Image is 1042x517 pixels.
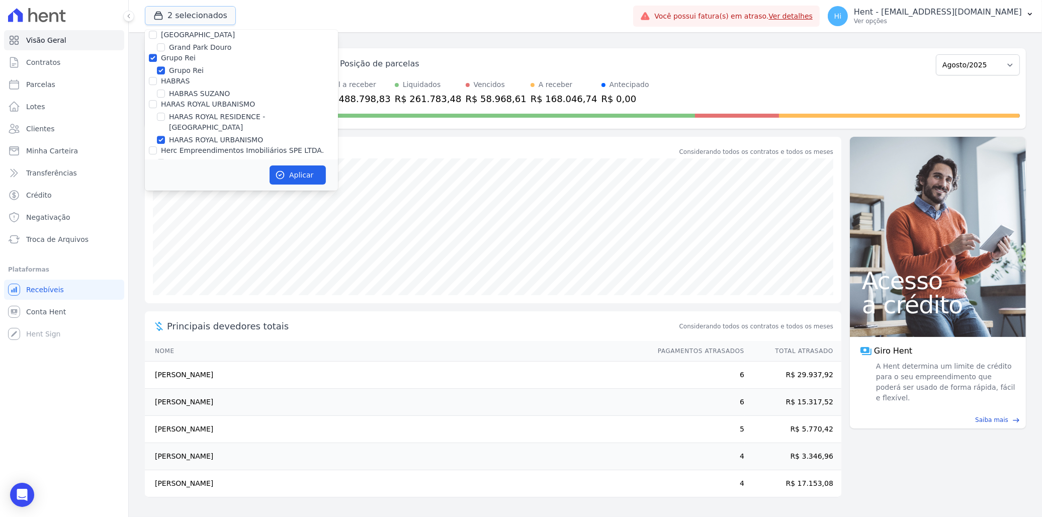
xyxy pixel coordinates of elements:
[856,415,1020,424] a: Saiba mais east
[4,97,124,117] a: Lotes
[4,280,124,300] a: Recebíveis
[145,341,648,362] th: Nome
[4,74,124,95] a: Parcelas
[539,79,573,90] div: A receber
[169,89,230,99] label: HABRAS SUZANO
[4,185,124,205] a: Crédito
[1012,416,1020,424] span: east
[679,147,833,156] div: Considerando todos os contratos e todos os meses
[4,302,124,322] a: Conta Hent
[4,163,124,183] a: Transferências
[745,470,841,497] td: R$ 17.153,08
[601,92,649,106] div: R$ 0,00
[161,31,235,39] label: [GEOGRAPHIC_DATA]
[648,470,745,497] td: 4
[648,389,745,416] td: 6
[395,92,462,106] div: R$ 261.783,48
[768,12,813,20] a: Ver detalhes
[862,269,1014,293] span: Acesso
[26,234,89,244] span: Troca de Arquivos
[4,30,124,50] a: Visão Geral
[169,42,231,53] label: Grand Park Douro
[145,389,648,416] td: [PERSON_NAME]
[654,11,813,22] span: Você possui fatura(s) em atraso.
[324,92,391,106] div: R$ 488.798,83
[167,319,677,333] span: Principais devedores totais
[648,416,745,443] td: 5
[874,345,912,357] span: Giro Hent
[403,79,441,90] div: Liquidados
[169,112,338,133] label: HARAS ROYAL RESIDENCE - [GEOGRAPHIC_DATA]
[745,362,841,389] td: R$ 29.937,92
[26,285,64,295] span: Recebíveis
[745,389,841,416] td: R$ 15.317,52
[145,443,648,470] td: [PERSON_NAME]
[169,65,204,76] label: Grupo Rei
[26,35,66,45] span: Visão Geral
[854,17,1022,25] p: Ver opções
[4,119,124,139] a: Clientes
[26,190,52,200] span: Crédito
[161,146,324,154] label: Herc Empreendimentos Imobiliários SPE LTDA.
[531,92,597,106] div: R$ 168.046,74
[161,54,196,62] label: Grupo Rei
[862,293,1014,317] span: a crédito
[834,13,841,20] span: Hi
[745,443,841,470] td: R$ 3.346,96
[4,52,124,72] a: Contratos
[161,100,255,108] label: HARAS ROYAL URBANISMO
[26,124,54,134] span: Clientes
[648,443,745,470] td: 4
[466,92,527,106] div: R$ 58.968,61
[975,415,1008,424] span: Saiba mais
[854,7,1022,17] p: Hent - [EMAIL_ADDRESS][DOMAIN_NAME]
[745,416,841,443] td: R$ 5.770,42
[874,361,1016,403] span: A Hent determina um limite de crédito para o seu empreendimento que poderá ser usado de forma ráp...
[648,341,745,362] th: Pagamentos Atrasados
[4,229,124,249] a: Troca de Arquivos
[145,6,236,25] button: 2 selecionados
[270,165,326,185] button: Aplicar
[26,212,70,222] span: Negativação
[167,145,677,158] div: Saldo devedor total
[4,141,124,161] a: Minha Carteira
[145,416,648,443] td: [PERSON_NAME]
[324,79,391,90] div: Total a receber
[474,79,505,90] div: Vencidos
[145,470,648,497] td: [PERSON_NAME]
[340,58,419,70] div: Posição de parcelas
[26,102,45,112] span: Lotes
[820,2,1042,30] button: Hi Hent - [EMAIL_ADDRESS][DOMAIN_NAME] Ver opções
[26,79,55,90] span: Parcelas
[10,483,34,507] div: Open Intercom Messenger
[679,322,833,331] span: Considerando todos os contratos e todos os meses
[26,168,77,178] span: Transferências
[8,264,120,276] div: Plataformas
[169,158,224,168] label: Herc 01 - Agata
[161,77,190,85] label: HABRAS
[169,135,263,145] label: HARAS ROYAL URBANISMO
[745,341,841,362] th: Total Atrasado
[648,362,745,389] td: 6
[26,57,60,67] span: Contratos
[4,207,124,227] a: Negativação
[26,146,78,156] span: Minha Carteira
[26,307,66,317] span: Conta Hent
[145,362,648,389] td: [PERSON_NAME]
[610,79,649,90] div: Antecipado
